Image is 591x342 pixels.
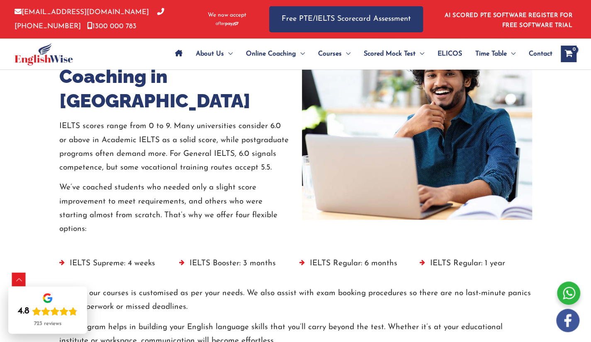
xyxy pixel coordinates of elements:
span: Menu Toggle [296,39,305,68]
a: 1300 000 783 [87,23,136,30]
li: IELTS Supreme: 4 weeks [59,257,172,274]
img: cropped-ew-logo [15,43,73,65]
li: IELTS Booster: 3 months [179,257,292,274]
a: View Shopping Cart, empty [561,46,576,62]
img: white-facebook.png [556,309,579,332]
p: Each of our courses is customised as per your needs. We also assist with exam booking procedures ... [59,286,532,314]
a: ELICOS [431,39,469,68]
li: IELTS Regular: 1 year [420,257,532,274]
aside: Header Widget 1 [440,6,576,33]
span: Menu Toggle [224,39,233,68]
nav: Site Navigation: Main Menu [168,39,552,68]
a: Free PTE/IELTS Scorecard Assessment [269,6,423,32]
div: 723 reviews [34,320,61,327]
li: IELTS Regular: 6 months [299,257,412,274]
span: Menu Toggle [507,39,516,68]
span: Menu Toggle [416,39,424,68]
a: [PHONE_NUMBER] [15,9,164,29]
span: Menu Toggle [342,39,350,68]
a: AI SCORED PTE SOFTWARE REGISTER FOR FREE SOFTWARE TRIAL [445,12,573,29]
p: We’ve coached students who needed only a slight score improvement to meet requirements, and other... [59,181,289,236]
a: Scored Mock TestMenu Toggle [357,39,431,68]
span: Scored Mock Test [364,39,416,68]
div: Rating: 4.8 out of 5 [18,306,78,317]
a: Online CoachingMenu Toggle [239,39,311,68]
a: [EMAIL_ADDRESS][DOMAIN_NAME] [15,9,149,16]
p: IELTS scores range from 0 to 9. Many universities consider 6.0 or above in Academic IELTS as a so... [59,119,289,175]
img: test-img [302,33,532,220]
span: Courses [318,39,342,68]
span: We now accept [208,11,246,19]
div: 4.8 [18,306,29,317]
img: Afterpay-Logo [216,22,238,26]
span: ELICOS [438,39,462,68]
a: Contact [522,39,552,68]
span: Contact [529,39,552,68]
span: Online Coaching [246,39,296,68]
span: Time Table [475,39,507,68]
span: About Us [196,39,224,68]
a: Time TableMenu Toggle [469,39,522,68]
a: CoursesMenu Toggle [311,39,357,68]
a: About UsMenu Toggle [189,39,239,68]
